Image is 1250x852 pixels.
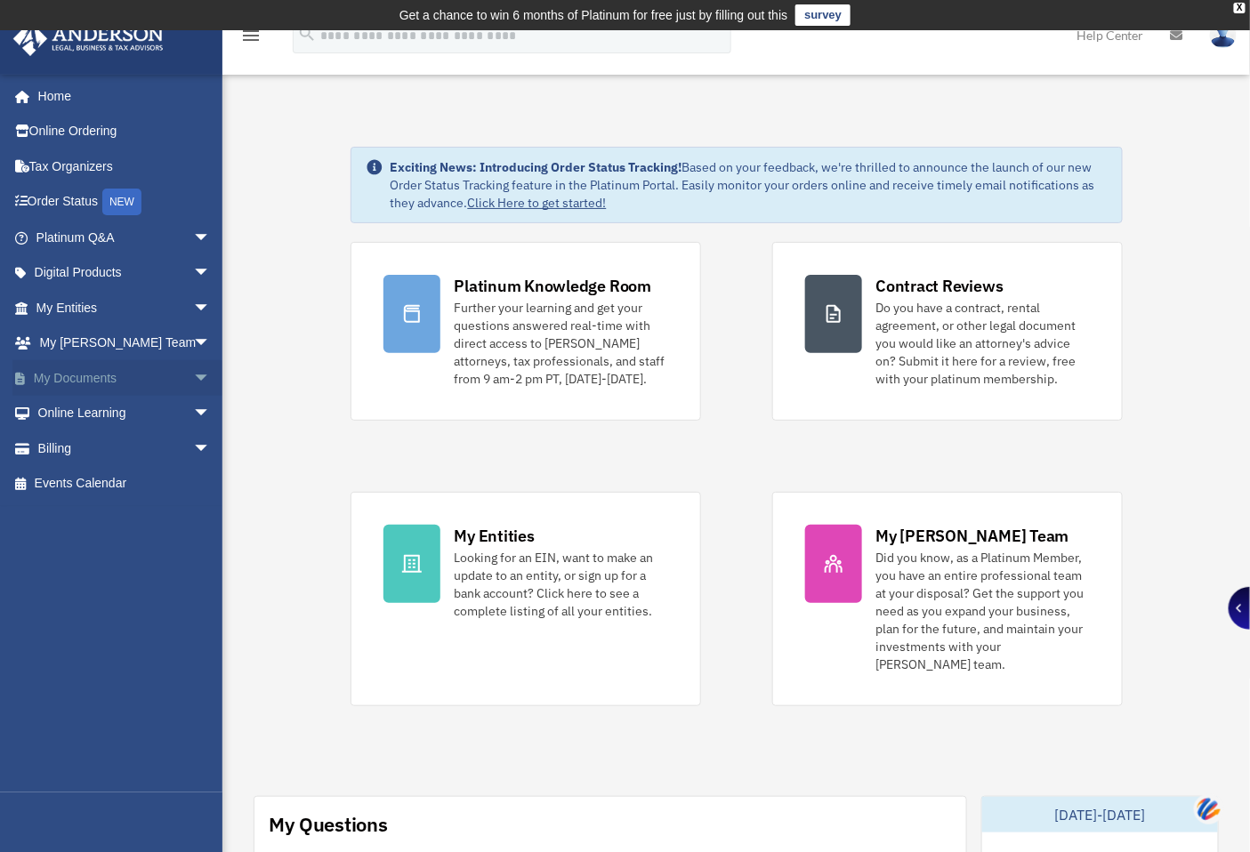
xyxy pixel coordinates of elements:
[391,158,1108,212] div: Based on your feedback, we're thrilled to announce the launch of our new Order Status Tracking fe...
[12,78,229,114] a: Home
[12,466,238,502] a: Events Calendar
[12,220,238,255] a: Platinum Q&Aarrow_drop_down
[12,396,238,431] a: Online Learningarrow_drop_down
[1194,792,1224,825] img: svg+xml;base64,PHN2ZyB3aWR0aD0iNDQiIGhlaWdodD0iNDQiIHZpZXdCb3g9IjAgMCA0NCA0NCIgZmlsbD0ibm9uZSIgeG...
[876,275,1004,297] div: Contract Reviews
[399,4,788,26] div: Get a chance to win 6 months of Platinum for free just by filling out this
[351,492,701,706] a: My Entities Looking for an EIN, want to make an update to an entity, or sign up for a bank accoun...
[240,25,262,46] i: menu
[12,255,238,291] a: Digital Productsarrow_drop_down
[193,326,229,362] span: arrow_drop_down
[12,184,238,221] a: Order StatusNEW
[795,4,851,26] a: survey
[102,189,141,215] div: NEW
[12,360,238,396] a: My Documentsarrow_drop_down
[297,24,317,44] i: search
[193,220,229,256] span: arrow_drop_down
[12,114,238,149] a: Online Ordering
[876,525,1069,547] div: My [PERSON_NAME] Team
[8,21,169,56] img: Anderson Advisors Platinum Portal
[193,430,229,467] span: arrow_drop_down
[982,797,1218,832] div: [DATE]-[DATE]
[455,525,535,547] div: My Entities
[193,290,229,326] span: arrow_drop_down
[193,360,229,397] span: arrow_drop_down
[772,492,1123,706] a: My [PERSON_NAME] Team Did you know, as a Platinum Member, you have an entire professional team at...
[391,159,682,175] strong: Exciting News: Introducing Order Status Tracking!
[1234,3,1246,13] div: close
[1210,22,1237,48] img: User Pic
[12,149,238,184] a: Tax Organizers
[12,290,238,326] a: My Entitiesarrow_drop_down
[455,549,668,620] div: Looking for an EIN, want to make an update to an entity, or sign up for a bank account? Click her...
[12,430,238,466] a: Billingarrow_drop_down
[351,242,701,421] a: Platinum Knowledge Room Further your learning and get your questions answered real-time with dire...
[193,255,229,292] span: arrow_drop_down
[772,242,1123,421] a: Contract Reviews Do you have a contract, rental agreement, or other legal document you would like...
[468,195,607,211] a: Click Here to get started!
[269,811,388,838] div: My Questions
[455,299,668,388] div: Further your learning and get your questions answered real-time with direct access to [PERSON_NAM...
[455,275,652,297] div: Platinum Knowledge Room
[876,299,1090,388] div: Do you have a contract, rental agreement, or other legal document you would like an attorney's ad...
[240,31,262,46] a: menu
[876,549,1090,673] div: Did you know, as a Platinum Member, you have an entire professional team at your disposal? Get th...
[193,396,229,432] span: arrow_drop_down
[12,326,238,361] a: My [PERSON_NAME] Teamarrow_drop_down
